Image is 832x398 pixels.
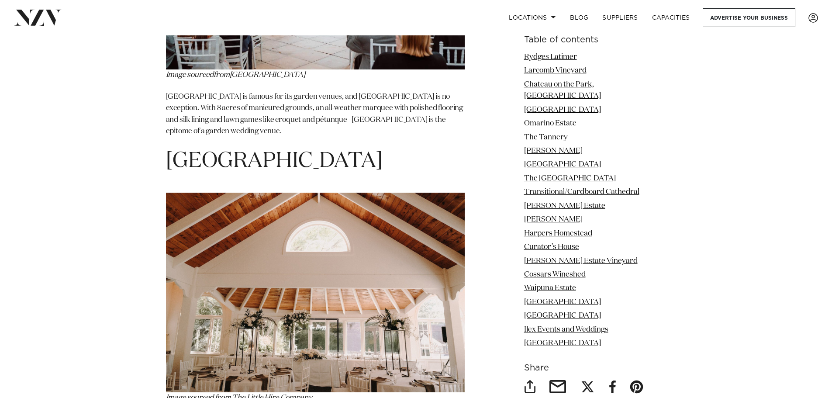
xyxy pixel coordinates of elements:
[524,35,666,45] h6: Table of contents
[524,298,601,306] a: [GEOGRAPHIC_DATA]
[524,161,601,169] a: [GEOGRAPHIC_DATA]
[524,188,639,196] a: Transitional/Cardboard Cathedral
[703,8,795,27] a: Advertise your business
[563,8,595,27] a: BLOG
[524,312,601,319] a: [GEOGRAPHIC_DATA]
[524,257,638,265] a: [PERSON_NAME] Estate Vineyard
[524,243,579,251] a: Curator’s House
[502,8,563,27] a: Locations
[524,106,601,114] a: [GEOGRAPHIC_DATA]
[230,71,305,79] span: [GEOGRAPHIC_DATA]
[524,339,601,347] a: [GEOGRAPHIC_DATA]
[168,71,214,79] em: mage sourced
[524,53,577,61] a: Rydges Latimer
[166,148,465,175] h1: [GEOGRAPHIC_DATA]
[524,230,592,237] a: Harpers Homestead
[524,216,583,223] a: [PERSON_NAME]
[524,363,666,373] h6: Share
[524,175,616,182] a: The [GEOGRAPHIC_DATA]
[524,120,577,127] a: Omarino Estate
[524,67,587,74] a: Larcomb Vineyard
[524,147,583,155] a: [PERSON_NAME]
[214,71,229,79] span: from
[645,8,697,27] a: Capacities
[524,134,568,141] a: The Tannery
[14,10,62,25] img: nzv-logo.png
[524,284,576,292] a: Waipuna Estate
[524,326,608,333] a: Ilex Events and Weddings
[524,202,605,210] a: [PERSON_NAME] Estate
[595,8,645,27] a: SUPPLIERS
[166,91,465,137] p: [GEOGRAPHIC_DATA] is famous for its garden venues, and [GEOGRAPHIC_DATA] is no exception. With 8 ...
[524,81,601,100] a: Chateau on the Park, [GEOGRAPHIC_DATA]
[524,271,586,278] a: Cossars Wineshed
